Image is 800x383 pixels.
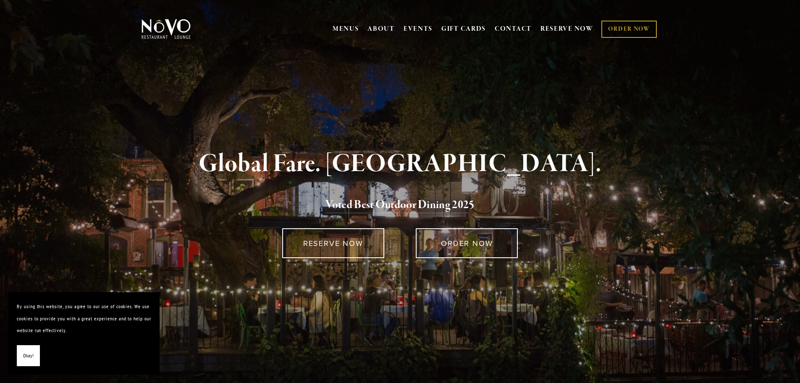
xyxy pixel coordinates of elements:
[404,25,433,33] a: EVENTS
[441,21,486,37] a: GIFT CARDS
[17,301,151,337] p: By using this website, you agree to our use of cookies. We use cookies to provide you with a grea...
[8,292,160,375] section: Cookie banner
[155,196,645,214] h2: 5
[282,228,384,258] a: RESERVE NOW
[333,25,359,33] a: MENUS
[540,21,593,37] a: RESERVE NOW
[23,350,34,362] span: Okay!
[199,148,601,180] strong: Global Fare. [GEOGRAPHIC_DATA].
[17,345,40,367] button: Okay!
[140,18,192,40] img: Novo Restaurant &amp; Lounge
[325,198,469,214] a: Voted Best Outdoor Dining 202
[495,21,532,37] a: CONTACT
[416,228,518,258] a: ORDER NOW
[367,25,395,33] a: ABOUT
[601,21,656,38] a: ORDER NOW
